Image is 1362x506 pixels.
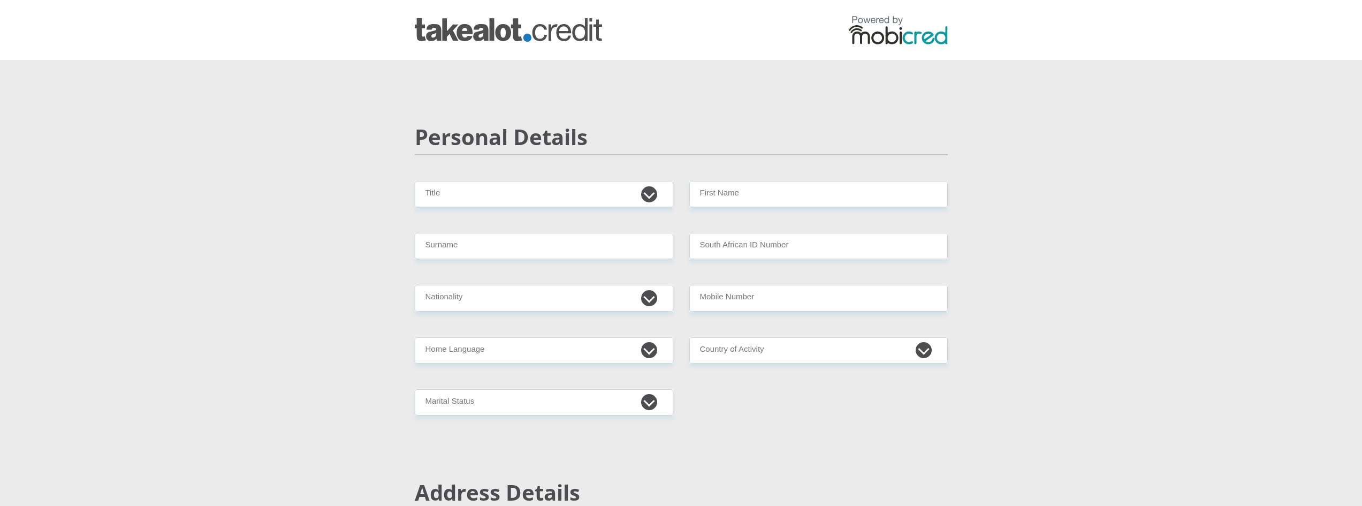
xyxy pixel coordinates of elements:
input: Surname [415,233,673,259]
h2: Personal Details [415,124,948,150]
input: Contact Number [689,285,948,311]
img: powered by mobicred logo [849,16,948,44]
img: takealot_credit logo [415,18,602,42]
h2: Address Details [415,480,948,505]
input: First Name [689,181,948,207]
input: ID Number [689,233,948,259]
